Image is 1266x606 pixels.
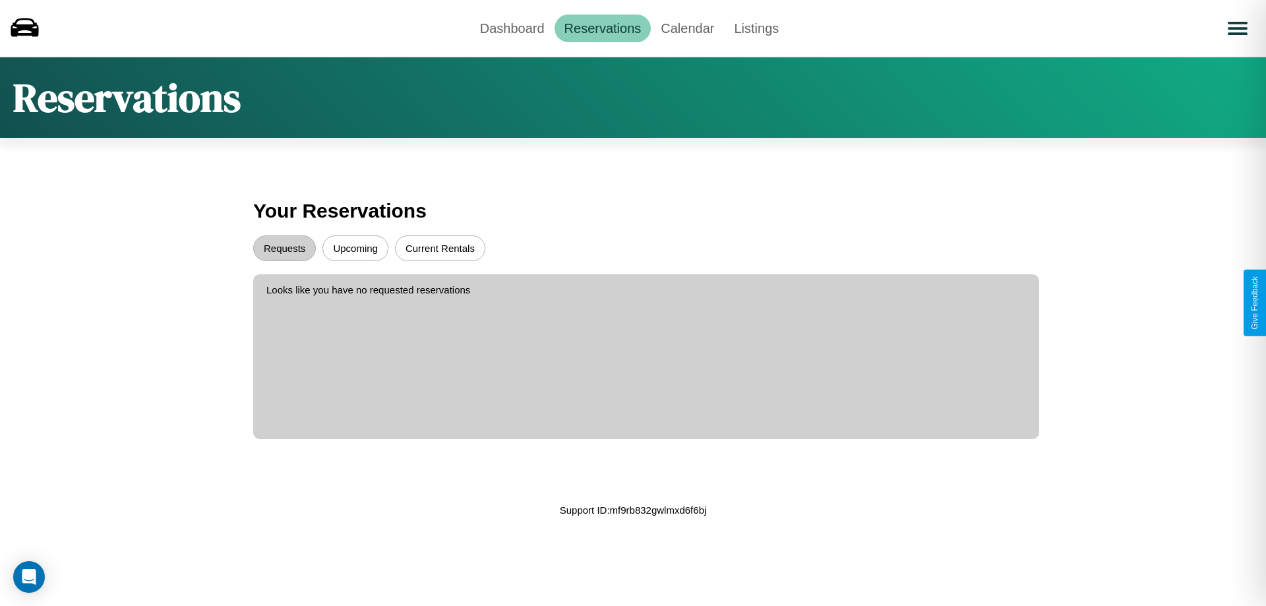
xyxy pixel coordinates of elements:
[724,15,789,42] a: Listings
[253,193,1013,229] h3: Your Reservations
[253,235,316,261] button: Requests
[395,235,485,261] button: Current Rentals
[470,15,555,42] a: Dashboard
[651,15,724,42] a: Calendar
[13,561,45,593] div: Open Intercom Messenger
[1250,276,1259,330] div: Give Feedback
[1219,10,1256,47] button: Open menu
[560,501,707,519] p: Support ID: mf9rb832gwlmxd6f6bj
[322,235,388,261] button: Upcoming
[555,15,651,42] a: Reservations
[266,281,1026,299] p: Looks like you have no requested reservations
[13,71,241,125] h1: Reservations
